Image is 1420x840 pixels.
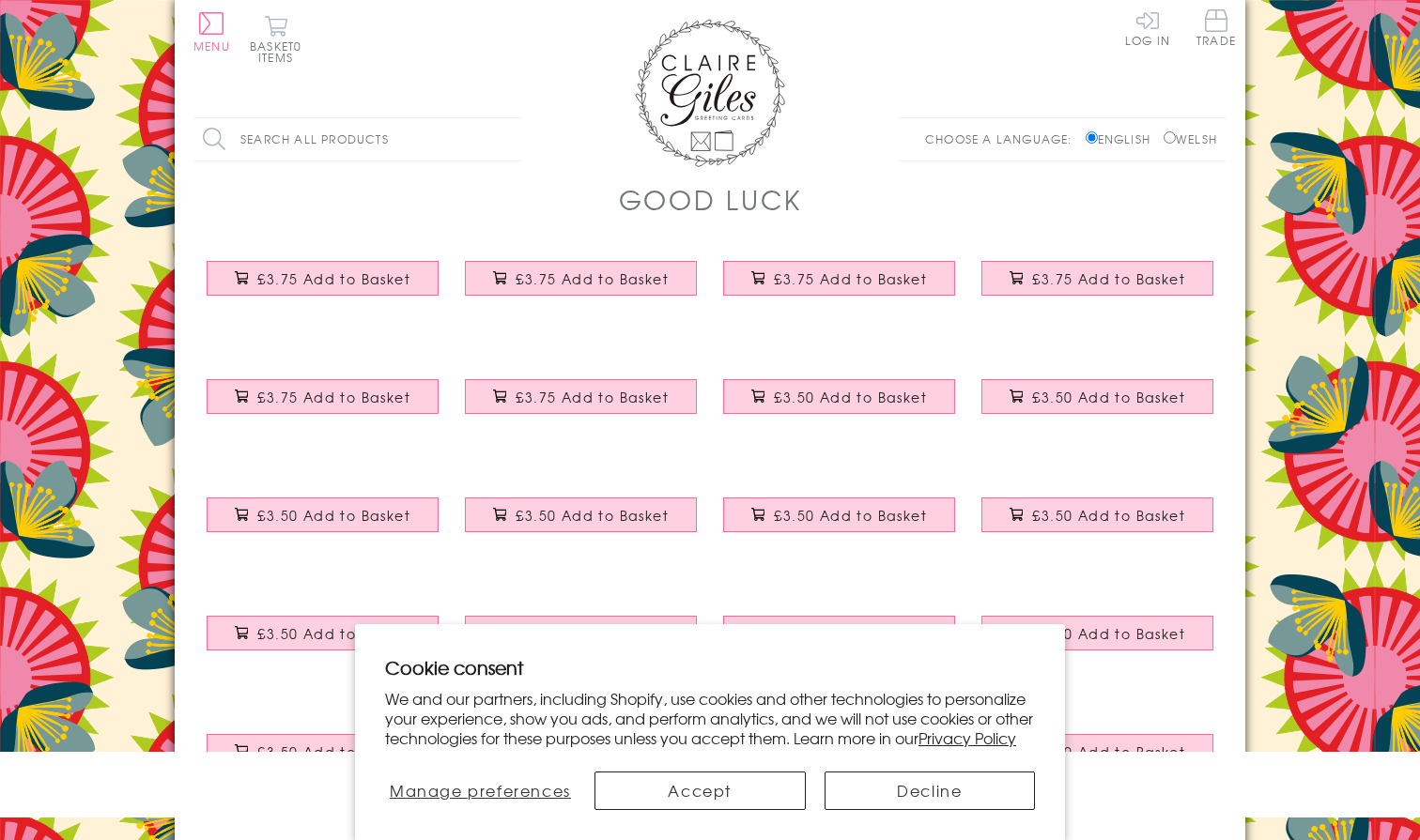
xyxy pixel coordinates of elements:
a: Trade [1196,9,1236,50]
a: Good Luck in Nationals Card, Dots, Embellished with pompoms £3.75 Add to Basket [968,247,1227,328]
a: Good Luck Card, Blue Stars, wishing you Good Luck £3.50 Add to Basket [968,602,1227,682]
button: £3.50 Add to Basket [981,497,1214,532]
a: Good Luck Card, Pencil case, First Day of School, Embellished with pompoms £3.75 Add to Basket [452,365,710,446]
button: £3.75 Add to Basket [981,261,1214,296]
span: £3.50 Add to Basket [774,388,927,406]
a: Exam Good Luck Card, Stars, Embellished with pompoms £3.75 Add to Basket [452,247,710,328]
span: Manage preferences [390,779,571,802]
button: £3.75 Add to Basket [723,616,956,650]
button: Accept [594,771,806,810]
a: Exam Good Luck Card, Pink Stars, Embellished with a padded star £3.50 Add to Basket [710,365,968,446]
a: Log In [1125,9,1170,46]
span: £3.50 Add to Basket [516,506,669,525]
a: New Job Congratulations Card, 9-5 Dolly, Embellished with colourful pompoms £3.75 Add to Basket [710,602,968,682]
a: Good Luck Exams Card, Rainbow, Embellished with a colourful tassel £3.75 Add to Basket [193,247,452,328]
a: Good Luck Card, Blue Star, Embellished with a padded star £3.50 Add to Basket [452,483,710,564]
label: English [1086,130,1160,147]
a: Good Luck Card, Crayons, Good Luck on your First Day at School £3.50 Add to Basket [193,720,452,801]
span: £3.75 Add to Basket [257,269,410,288]
button: £3.50 Add to Basket [981,616,1214,650]
span: £3.50 Add to Basket [774,506,927,525]
button: £3.50 Add to Basket [723,497,956,532]
span: £3.50 Add to Basket [257,624,410,643]
span: £3.75 Add to Basket [257,388,410,406]
input: Search all products [193,118,522,160]
button: £3.50 Add to Basket [981,734,1214,769]
a: Privacy Policy [918,726,1016,749]
span: £3.75 Add to Basket [774,269,927,288]
button: £3.50 Add to Basket [207,734,440,769]
button: £3.75 Add to Basket [207,379,440,414]
span: £3.50 Add to Basket [1032,388,1185,406]
input: Search [503,118,522,160]
p: We and our partners, including Shopify, use cookies and other technologies to personalize your ex... [385,689,1035,747]
span: £3.75 Add to Basket [1032,269,1185,288]
button: Manage preferences [385,771,576,810]
h1: Good Luck [619,180,802,219]
span: £3.50 Add to Basket [257,742,410,761]
label: Welsh [1164,130,1217,147]
button: £3.50 Add to Basket [981,379,1214,414]
button: £3.50 Add to Basket [207,616,440,650]
button: £3.75 Add to Basket [207,261,440,296]
span: Menu [193,38,230,54]
button: £3.50 Add to Basket [723,379,956,414]
h2: Cookie consent [385,654,1035,680]
a: A Level Good Luck Card, Dotty Circle, Embellished with pompoms £3.75 Add to Basket [710,247,968,328]
button: £3.75 Add to Basket [465,379,698,414]
button: Decline [825,771,1036,810]
button: £3.75 Add to Basket [465,616,698,650]
button: £3.50 Add to Basket [207,497,440,532]
span: 0 items [258,38,301,66]
button: Basket0 items [250,15,301,63]
span: £3.50 Add to Basket [1032,506,1185,525]
span: £3.50 Add to Basket [257,506,410,525]
a: Good Luck Card, Pink Star, Embellished with a padded star £3.50 Add to Basket [968,365,1227,446]
button: £3.50 Add to Basket [465,497,698,532]
a: Congratulations and Good Luck Card, Pink Stars, enjoy your Retirement £3.50 Add to Basket [968,720,1227,801]
span: £3.50 Add to Basket [1032,624,1185,643]
img: Claire Giles Greetings Cards [635,19,785,167]
button: £3.75 Add to Basket [723,261,956,296]
a: Good Luck Card, Horseshoe and Four Leaf Clover £3.50 Add to Basket [710,483,968,564]
span: £3.75 Add to Basket [516,388,669,406]
a: Good Luck Card, Sorry You're Leaving Blue, Embellished with a padded star £3.50 Add to Basket [968,483,1227,564]
a: Congratulations and Good Luck Card, Off to Uni, Embellished with pompoms £3.75 Add to Basket [452,602,710,682]
input: English [1086,131,1098,144]
p: Choose a language: [925,130,1082,147]
button: Menu [193,12,230,52]
span: £3.75 Add to Basket [516,269,669,288]
input: Welsh [1164,131,1176,144]
a: Good Luck on your 1st day of School Card, Pencils, Congratulations £3.50 Add to Basket [193,483,452,564]
span: Trade [1196,9,1236,46]
span: £3.50 Add to Basket [1032,742,1185,761]
a: Good Luck Leaving Card, Bird Card, Goodbye and Good Luck £3.50 Add to Basket [193,602,452,682]
button: £3.75 Add to Basket [465,261,698,296]
a: Good Luck in your Finals Card, Dots, Embellished with pompoms £3.75 Add to Basket [193,365,452,446]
